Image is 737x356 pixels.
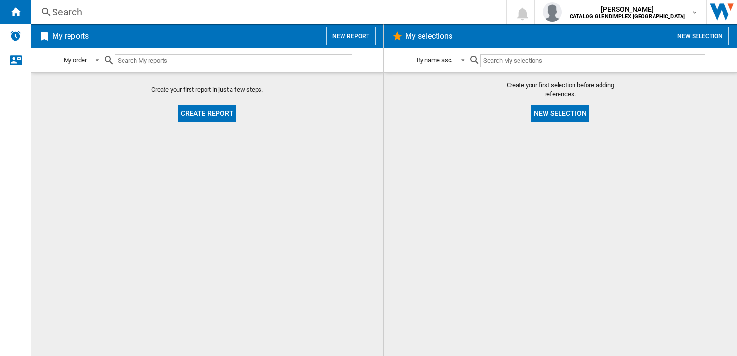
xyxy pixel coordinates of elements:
[151,85,263,94] span: Create your first report in just a few steps.
[115,54,352,67] input: Search My reports
[480,54,705,67] input: Search My selections
[50,27,91,45] h2: My reports
[178,105,237,122] button: Create report
[403,27,454,45] h2: My selections
[417,56,453,64] div: By name asc.
[531,105,589,122] button: New selection
[52,5,481,19] div: Search
[570,4,685,14] span: [PERSON_NAME]
[671,27,729,45] button: New selection
[570,14,685,20] b: CATALOG GLENDIMPLEX [GEOGRAPHIC_DATA]
[326,27,376,45] button: New report
[493,81,628,98] span: Create your first selection before adding references.
[10,30,21,41] img: alerts-logo.svg
[64,56,87,64] div: My order
[543,2,562,22] img: profile.jpg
